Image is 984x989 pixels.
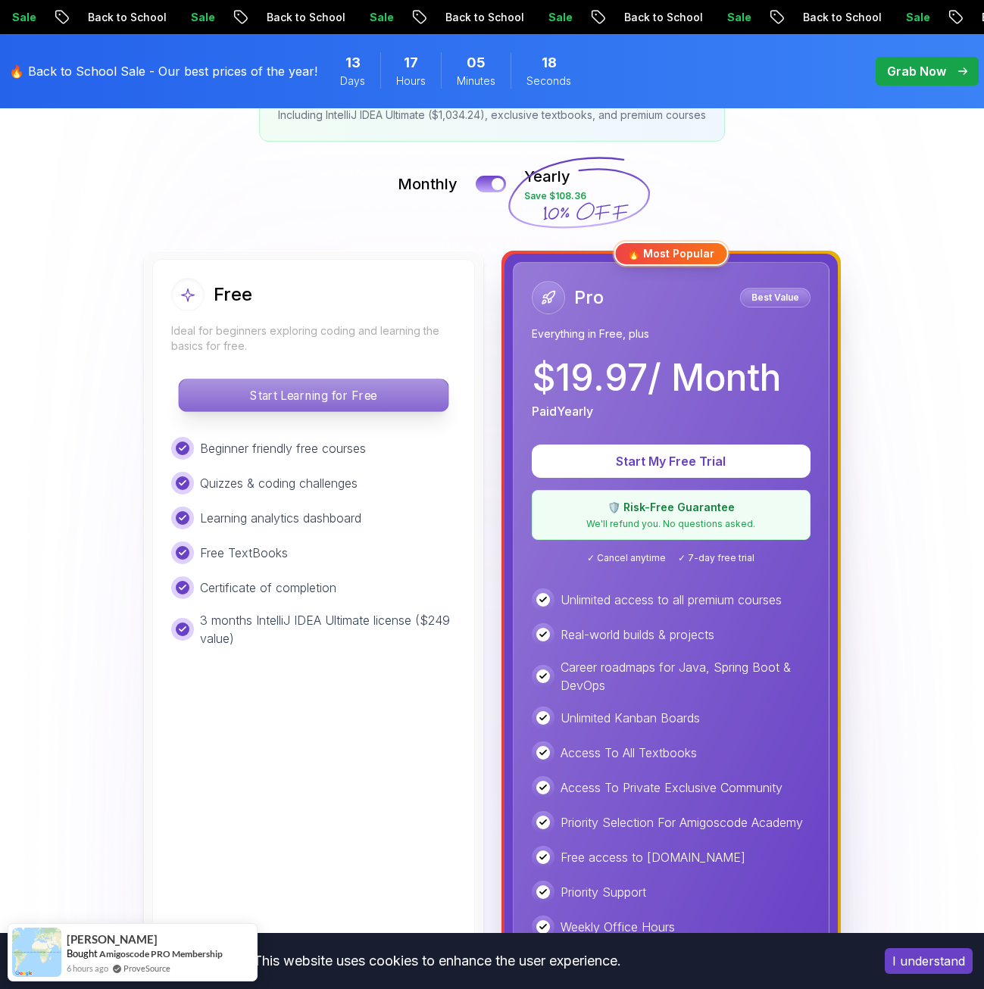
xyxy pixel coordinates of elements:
img: provesource social proof notification image [12,928,61,977]
span: 13 Days [345,52,361,73]
p: Unlimited Kanban Boards [561,709,700,727]
p: Grab Now [887,62,946,80]
div: This website uses cookies to enhance the user experience. [11,944,862,978]
p: Weekly Office Hours [561,918,675,936]
p: Back to School [761,10,864,25]
h2: Pro [574,285,604,310]
p: Free TextBooks [200,544,288,562]
span: ✓ 7-day free trial [678,552,754,564]
a: Amigoscode PRO Membership [99,948,223,959]
p: Sale [148,10,197,25]
span: Minutes [457,73,495,89]
p: Start Learning for Free [179,379,448,411]
p: Unlimited access to all premium courses [561,591,782,609]
button: Start My Free Trial [532,445,811,478]
p: Monthly [398,173,458,195]
p: Ideal for beginners exploring coding and learning the basics for free. [171,323,456,354]
p: 🛡️ Risk-Free Guarantee [542,500,801,515]
a: Start Learning for Free [171,388,456,403]
p: Back to School [224,10,327,25]
p: Beginner friendly free courses [200,439,366,457]
p: Best Value [742,290,808,305]
p: Priority Selection For Amigoscode Academy [561,813,803,831]
p: Including IntelliJ IDEA Ultimate ($1,034.24), exclusive textbooks, and premium courses [278,108,706,123]
p: Back to School [582,10,685,25]
p: Access To Private Exclusive Community [561,778,783,797]
p: Quizzes & coding challenges [200,474,358,492]
span: 5 Minutes [467,52,486,73]
p: Everything in Free, plus [532,326,811,342]
p: Real-world builds & projects [561,626,714,644]
a: ProveSource [123,962,170,975]
p: Paid Yearly [532,402,593,420]
p: Priority Support [561,883,646,901]
p: Sale [506,10,554,25]
span: Days [340,73,365,89]
p: Sale [685,10,733,25]
span: 17 Hours [404,52,418,73]
p: Start My Free Trial [550,452,792,470]
p: Back to School [403,10,506,25]
h2: Free [214,282,252,307]
span: Seconds [526,73,571,89]
p: Sale [327,10,376,25]
span: Hours [396,73,426,89]
p: Access To All Textbooks [561,744,697,762]
p: 3 months IntelliJ IDEA Ultimate license ($249 value) [200,611,456,647]
p: Back to School [45,10,148,25]
span: [PERSON_NAME] [67,933,158,946]
p: Learning analytics dashboard [200,509,361,527]
span: ✓ Cancel anytime [587,552,666,564]
p: Free access to [DOMAIN_NAME] [561,848,745,866]
p: We'll refund you. No questions asked. [542,518,801,530]
p: Certificate of completion [200,579,336,597]
p: 🔥 Back to School Sale - Our best prices of the year! [9,62,317,80]
span: 18 Seconds [542,52,557,73]
p: $ 19.97 / Month [532,360,781,396]
span: 6 hours ago [67,962,108,975]
p: Career roadmaps for Java, Spring Boot & DevOps [561,658,811,694]
button: Start Learning for Free [178,379,448,412]
p: Sale [864,10,912,25]
span: Bought [67,947,98,959]
button: Accept cookies [885,948,973,974]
